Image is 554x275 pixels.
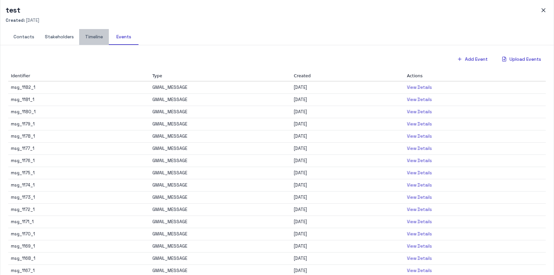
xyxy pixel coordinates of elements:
div: Type [152,73,289,79]
p: View Details [407,268,432,274]
p: [DATE] [294,146,307,152]
p: [DATE] [294,133,307,140]
p: [DATE] [294,268,307,274]
button: Events [109,29,138,45]
p: View Details [407,256,432,262]
p: GMAIL_MESSAGE [152,121,187,127]
p: View Details [407,219,432,225]
p: View Details [407,109,432,115]
button: Timeline [79,29,109,45]
p: View Details [407,97,432,103]
p: GMAIL_MESSAGE [152,219,187,225]
p: GMAIL_MESSAGE [152,97,187,103]
p: [DATE] [294,109,307,115]
p: [DATE] [294,85,307,91]
p: GMAIL_MESSAGE [152,194,187,201]
p: GMAIL_MESSAGE [152,182,187,189]
p: [DATE] [294,121,307,127]
p: [DATE] [294,219,307,225]
p: GMAIL_MESSAGE [152,133,187,140]
p: View Details [407,85,432,91]
p: [DATE] [294,97,307,103]
p: GMAIL_MESSAGE [152,170,187,176]
p: [DATE] [294,158,307,164]
p: [DATE] [294,194,307,201]
p: GMAIL_MESSAGE [152,256,187,262]
div: Identifier [11,73,147,79]
p: GMAIL_MESSAGE [152,207,187,213]
p: GMAIL_MESSAGE [152,158,187,164]
p: GMAIL_MESSAGE [152,243,187,250]
p: GMAIL_MESSAGE [152,231,187,237]
p: [DATE] [294,182,307,189]
p: GMAIL_MESSAGE [152,146,187,152]
p: View Details [407,158,432,164]
p: View Details [407,194,432,201]
p: View Details [407,133,432,140]
p: View Details [407,231,432,237]
p: [DATE] [294,231,307,237]
p: View Details [407,146,432,152]
p: GMAIL_MESSAGE [152,109,187,115]
p: View Details [407,121,432,127]
div: Actions [407,73,543,79]
button: Upload Events [498,53,546,65]
p: View Details [407,170,432,176]
p: [DATE] [294,207,307,213]
p: View Details [407,207,432,213]
p: View Details [407,243,432,250]
p: [DATE] [294,170,307,176]
p: [DATE] [294,243,307,250]
p: GMAIL_MESSAGE [152,85,187,91]
button: Add Event [453,53,492,65]
p: View Details [407,182,432,189]
p: [DATE] [294,256,307,262]
p: GMAIL_MESSAGE [152,268,187,274]
div: Created [294,73,402,79]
